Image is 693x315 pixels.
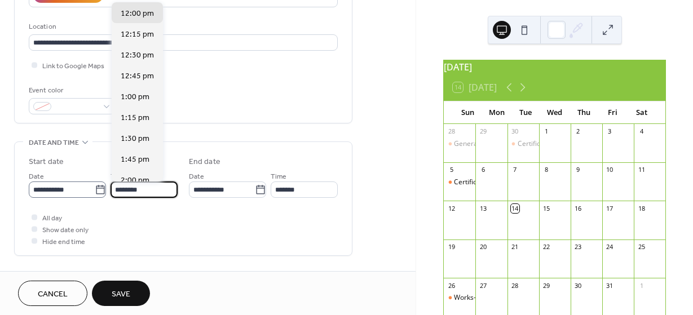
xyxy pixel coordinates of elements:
[42,224,89,236] span: Show date only
[574,243,582,251] div: 23
[121,50,154,61] span: 12:30 pm
[121,154,149,166] span: 1:45 pm
[511,166,519,174] div: 7
[542,127,551,136] div: 1
[454,293,512,303] div: Works-In-Progress
[637,127,646,136] div: 4
[511,243,519,251] div: 21
[511,101,540,124] div: Tue
[511,281,519,290] div: 28
[42,212,62,224] span: All day
[38,289,68,300] span: Cancel
[507,139,539,149] div: Certificate of Merit (CM) Evaluation
[542,204,551,212] div: 15
[121,175,149,187] span: 2:00 pm
[92,281,150,306] button: Save
[29,171,44,183] span: Date
[447,243,456,251] div: 19
[42,236,85,248] span: Hide end time
[121,70,154,82] span: 12:45 pm
[112,289,130,300] span: Save
[444,178,475,187] div: Certificate of Merit (CM) Evaluation
[29,21,336,33] div: Location
[574,166,582,174] div: 9
[447,166,456,174] div: 5
[542,166,551,174] div: 8
[454,139,544,149] div: General Meeting MTAC-WLA
[479,166,487,174] div: 6
[569,101,598,124] div: Thu
[518,139,628,149] div: Certificate of Merit (CM) Evaluation
[479,127,487,136] div: 29
[479,243,487,251] div: 20
[189,156,220,168] div: End date
[606,204,614,212] div: 17
[29,85,113,96] div: Event color
[121,29,154,41] span: 12:15 pm
[637,204,646,212] div: 18
[511,204,519,212] div: 14
[447,127,456,136] div: 28
[121,112,149,124] span: 1:15 pm
[637,166,646,174] div: 11
[29,156,64,168] div: Start date
[447,204,456,212] div: 12
[637,243,646,251] div: 25
[574,127,582,136] div: 2
[598,101,628,124] div: Fri
[18,281,87,306] button: Cancel
[574,204,582,212] div: 16
[444,139,475,149] div: General Meeting MTAC-WLA
[453,101,482,124] div: Sun
[627,101,656,124] div: Sat
[542,281,551,290] div: 29
[444,60,665,74] div: [DATE]
[29,269,89,281] span: Recurring event
[189,171,204,183] span: Date
[42,60,104,72] span: Link to Google Maps
[542,243,551,251] div: 22
[479,281,487,290] div: 27
[540,101,570,124] div: Wed
[606,243,614,251] div: 24
[444,293,475,303] div: Works-In-Progress
[29,137,79,149] span: Date and time
[479,204,487,212] div: 13
[574,281,582,290] div: 30
[111,171,126,183] span: Time
[511,127,519,136] div: 30
[637,281,646,290] div: 1
[271,171,286,183] span: Time
[606,281,614,290] div: 31
[121,133,149,145] span: 1:30 pm
[121,91,149,103] span: 1:00 pm
[606,166,614,174] div: 10
[606,127,614,136] div: 3
[121,8,154,20] span: 12:00 pm
[454,178,564,187] div: Certificate of Merit (CM) Evaluation
[447,281,456,290] div: 26
[482,101,511,124] div: Mon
